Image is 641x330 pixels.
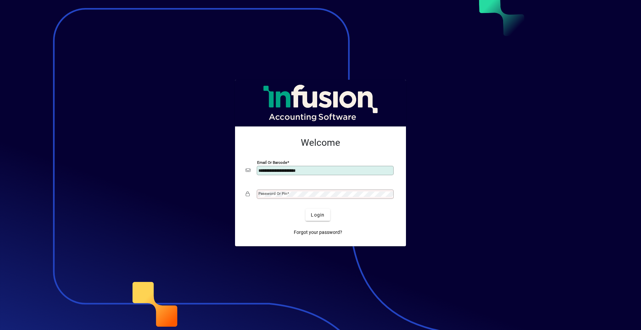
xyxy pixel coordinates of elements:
[257,160,287,165] mat-label: Email or Barcode
[305,209,330,221] button: Login
[258,191,287,196] mat-label: Password or Pin
[291,226,345,238] a: Forgot your password?
[294,229,342,236] span: Forgot your password?
[246,137,395,148] h2: Welcome
[311,212,325,219] span: Login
